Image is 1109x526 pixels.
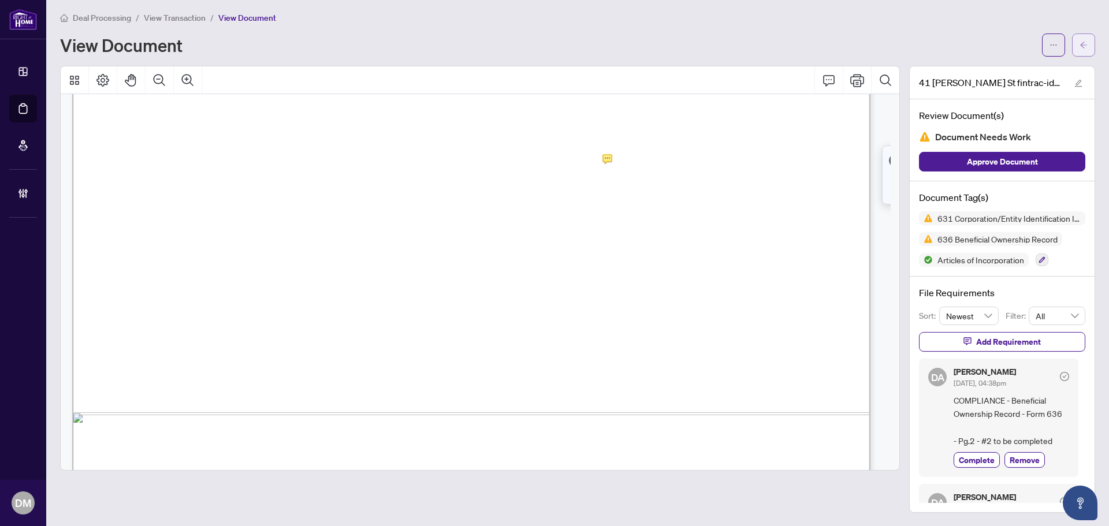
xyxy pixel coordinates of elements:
span: Add Requirement [976,333,1041,351]
span: Approve Document [967,152,1038,171]
span: COMPLIANCE - Beneficial Ownership Record - Form 636 - Pg.2 - #2 to be completed [954,394,1069,448]
span: arrow-left [1080,41,1088,49]
h4: Review Document(s) [919,109,1085,122]
span: View Document [218,13,276,23]
span: Remove [1010,454,1040,466]
span: DA [931,369,944,385]
span: check-circle [1060,372,1069,381]
span: Newest [946,307,992,324]
li: / [136,11,139,24]
span: 631 Corporation/Entity Identification InformationRecord [933,214,1085,222]
span: DM [15,495,31,511]
span: Complete [959,454,995,466]
span: Articles of Incorporation [933,256,1029,264]
span: ellipsis [1050,41,1058,49]
img: Document Status [919,131,931,143]
button: Remove [1004,452,1045,468]
button: Add Requirement [919,332,1085,352]
span: check-circle [1060,497,1069,506]
span: [DATE], 04:38pm [954,379,1006,387]
span: All [1036,307,1078,324]
button: Open asap [1063,486,1097,520]
h4: Document Tag(s) [919,191,1085,204]
img: Status Icon [919,211,933,225]
button: Complete [954,452,1000,468]
button: Approve Document [919,152,1085,171]
img: Status Icon [919,253,933,267]
span: home [60,14,68,22]
img: logo [9,9,37,30]
h5: [PERSON_NAME] [954,493,1016,501]
h4: File Requirements [919,286,1085,300]
span: 41 [PERSON_NAME] St fintrac-identification-record-17198060-[GEOGRAPHIC_DATA]-inc-20250814-134128.pdf [919,76,1063,89]
span: DA [931,495,944,510]
p: Filter: [1006,309,1029,322]
li: / [210,11,214,24]
h1: View Document [60,36,183,54]
p: Sort: [919,309,939,322]
img: Status Icon [919,232,933,246]
span: 636 Beneficial Ownership Record [933,235,1062,243]
span: View Transaction [144,13,206,23]
span: Document Needs Work [935,129,1031,145]
span: edit [1074,79,1082,87]
h5: [PERSON_NAME] [954,368,1016,376]
span: Deal Processing [73,13,131,23]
